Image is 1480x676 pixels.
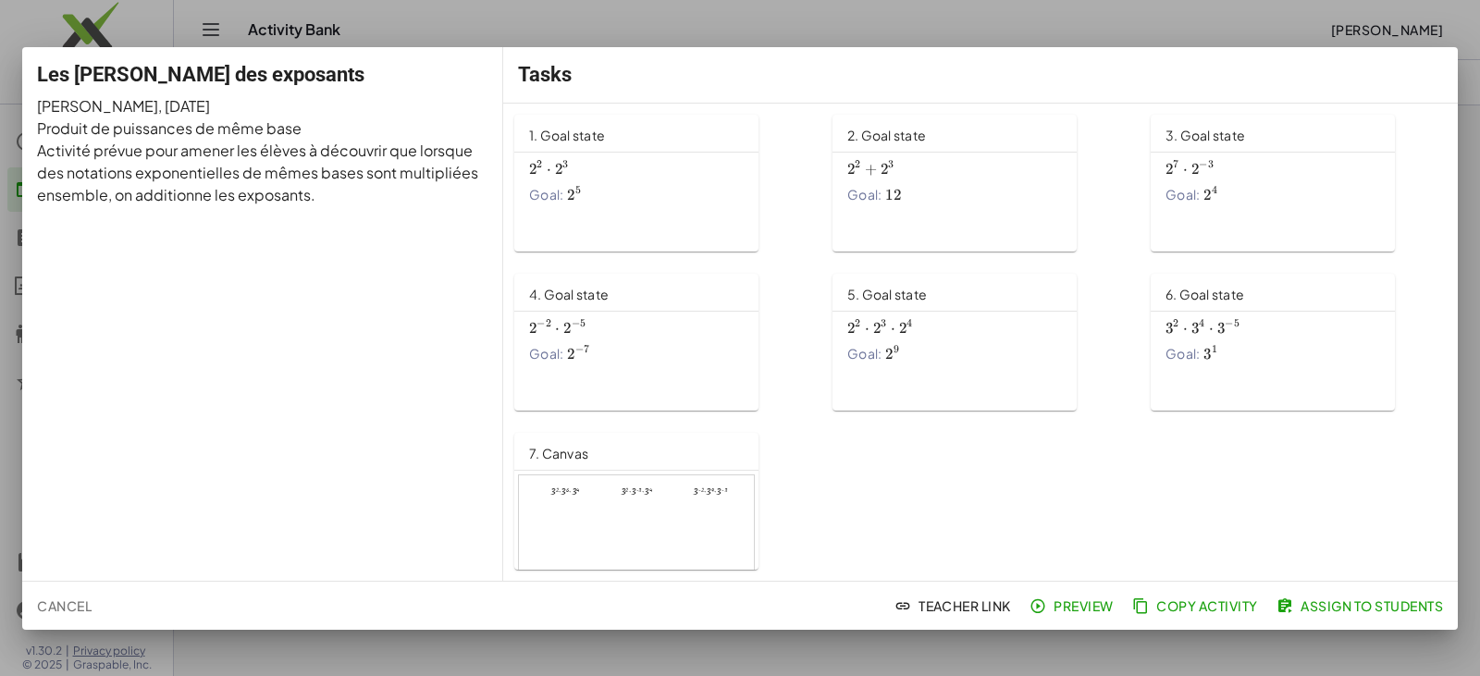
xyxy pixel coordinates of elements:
span: 2 [899,319,906,338]
span: 4 [906,316,912,329]
span: − [572,316,580,329]
span: 3 [1208,157,1214,170]
span: Cancel [37,597,92,614]
span: 12 [885,186,901,204]
span: 2 [881,160,888,178]
span: 2 [885,345,893,363]
a: 7. Canvas [514,433,1447,570]
span: 9 [894,342,899,355]
span: Preview [1033,597,1114,614]
span: ⋅ [891,319,895,338]
span: 2 [1203,186,1211,204]
span: 3 [881,316,886,329]
span: , [DATE] [158,96,210,116]
span: 3 [1203,345,1211,363]
span: [PERSON_NAME] [37,96,158,116]
div: Tasks [503,47,1458,103]
span: 2 [855,316,860,329]
span: 2 [546,316,551,329]
span: Les [PERSON_NAME] des exposants [37,63,364,86]
span: 2 [567,345,574,363]
span: 1. Goal state [529,127,605,143]
span: 2 [847,160,855,178]
span: ⋅ [865,319,869,338]
span: 2 [855,157,860,170]
span: 3. Goal state [1165,127,1245,143]
span: Goal: [1165,186,1200,204]
span: 3 [1217,319,1225,338]
span: 2 [847,319,855,338]
span: − [575,342,584,355]
span: 2 [536,157,542,170]
a: 4. Goal stateGoal: [514,274,810,411]
span: + [865,160,877,178]
span: − [1225,316,1233,329]
span: 2 [1173,316,1178,329]
span: 1 [1212,342,1217,355]
span: ⋅ [1209,319,1214,338]
button: Copy Activity [1128,589,1265,622]
button: Assign to Students [1273,589,1450,622]
span: 7 [1173,157,1178,170]
p: Produit de puissances de même base [37,117,488,140]
span: 2 [529,319,536,338]
span: 3 [562,157,568,170]
span: ⋅ [1183,160,1188,178]
span: Goal: [847,186,882,204]
span: Goal: [847,345,882,363]
a: 1. Goal stateGoal: [514,115,810,252]
span: 3 [1191,319,1199,338]
span: Assign to Students [1280,597,1443,614]
span: 2 [567,186,574,204]
span: 6. Goal state [1165,286,1244,302]
span: Goal: [1165,345,1200,363]
span: 7. Canvas [529,445,588,461]
button: Preview [1026,589,1121,622]
span: Teacher Link [898,597,1011,614]
a: 6. Goal stateGoal: [1151,274,1447,411]
span: ⋅ [547,160,551,178]
span: − [536,316,545,329]
button: Teacher Link [891,589,1018,622]
span: − [1199,157,1207,170]
span: Copy Activity [1136,597,1258,614]
span: 2 [1165,160,1173,178]
a: 2. Goal stateGoal: [832,115,1128,252]
span: ⋅ [1183,319,1188,338]
span: 5 [580,316,586,329]
span: 5 [1234,316,1239,329]
span: 2 [1191,160,1199,178]
p: Activité prévue pour amener les élèves à découvrir que lorsque des notations exponentielles de mê... [37,140,488,206]
span: ⋅ [555,319,560,338]
button: Cancel [30,589,99,622]
span: 3 [1165,319,1173,338]
span: Goal: [529,186,563,204]
span: 2. Goal state [847,127,926,143]
span: 2 [563,319,571,338]
span: 2 [529,160,536,178]
span: 3 [888,157,894,170]
span: 5 [575,183,581,196]
span: Goal: [529,345,563,363]
span: 2 [555,160,562,178]
span: 4 [1212,183,1217,196]
span: 5. Goal state [847,286,927,302]
span: 4 [1199,316,1204,329]
a: 3. Goal stateGoal: [1151,115,1447,252]
span: 2 [873,319,881,338]
span: 4. Goal state [529,286,609,302]
span: 7 [584,342,589,355]
a: 5. Goal stateGoal: [832,274,1128,411]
